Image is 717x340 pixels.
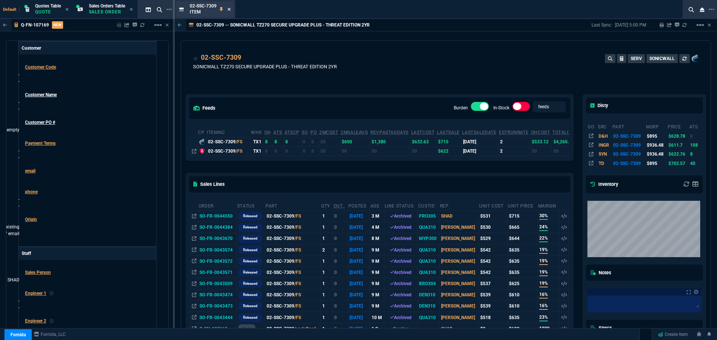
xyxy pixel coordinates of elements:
span: Default [3,7,20,12]
td: [DATE] [348,233,370,244]
p: [DATE] 5:00 PM [615,22,646,28]
nx-icon: Open In Opposite Panel [192,281,196,286]
span: Engineer 2 [25,318,46,324]
nx-icon: Search [686,5,697,14]
td: 02-SSC-7309 [265,289,321,300]
tr: undefined [22,164,153,185]
nx-icon: Open In Opposite Panel [192,213,196,219]
abbr: Total sales within a 30 day window based on last time there was inventory [499,130,528,135]
td: $0 [340,146,370,156]
h5: feeds [193,105,215,112]
td: [DATE] [348,222,370,233]
th: Status [237,200,265,211]
td: 02-SSC-7309 [265,233,321,244]
p: SONICWALL TZ270 SECURE UPGRADE PLUS - THREAT EDITION 2YR [193,63,337,70]
span: Engineer 1 [25,291,46,296]
a: msbcCompanyName [32,331,68,338]
tr: undefined [22,137,153,164]
td: 8 [273,137,284,146]
tr: undefined [22,266,153,287]
td: 0 [333,278,348,289]
th: Margin [538,200,560,211]
nx-icon: Close Tab [227,7,231,13]
nx-icon: Back to Table [3,22,7,28]
abbr: Total units on open Sales Orders [302,130,308,135]
nx-icon: Open In Opposite Panel [192,225,196,230]
td: 02-SSC-7309 [265,210,321,222]
nx-icon: Close Tab [65,7,69,13]
td: SO-FR-0043571 [198,267,237,278]
nx-icon: Open New Tab [167,6,172,13]
div: $542 [480,258,506,265]
th: go [587,121,597,131]
td: SO-FR-0043474 [198,289,237,300]
span: 30% [539,212,548,220]
div: Archived [385,258,416,265]
td: $0 [370,146,410,156]
tr: undefined [22,60,153,88]
p: Released [243,213,257,219]
nx-icon: Open In Opposite Panel [192,247,196,253]
th: Unit Price [508,200,538,211]
h5: Sales Lines [193,181,225,188]
span: /FS [294,281,301,286]
td: DEN310 [418,289,440,300]
td: $4,265.02 [552,137,581,146]
nx-icon: Open In Opposite Panel [192,236,196,241]
tr: undefined [22,287,153,314]
td: 02-SSC-7309 [265,222,321,233]
div: $529 [480,235,506,242]
td: [DATE] [462,146,499,156]
td: SO-FR-0043670 [198,233,237,244]
td: 02-SSC-7309 [265,256,321,267]
td: [PERSON_NAME] [440,233,479,244]
td: INGR [597,141,612,150]
th: Posted [348,200,370,211]
td: QUA310 [418,267,440,278]
td: $622 [437,146,462,156]
td: [PERSON_NAME] [440,222,479,233]
div: $542 [480,247,506,253]
td: 0 [333,256,348,267]
th: Part [265,200,321,211]
td: 2 [499,137,531,146]
td: 02-SSC-7309 [265,267,321,278]
tr: undefined [22,213,153,240]
span: 19% [539,246,548,254]
td: 02-SSC-7309 [612,150,646,159]
a: -- [18,325,19,339]
td: [DATE] [348,244,370,256]
td: 3 M [370,210,384,222]
abbr: Avg cost of all PO invoices for 2 months (with burden) [319,130,338,135]
a: 02-SSC-7309 [201,53,241,62]
div: Archived [385,291,416,298]
a: -- [18,99,19,112]
th: Order [198,200,237,211]
td: [PERSON_NAME] [440,244,479,256]
p: Q-FN-107169 [21,22,49,28]
tr: undefined [22,88,153,116]
tr: undefined [22,185,153,213]
td: 02-SSC-7309 [265,300,321,312]
td: 0 [689,131,701,140]
td: $665 [508,222,538,233]
span: /FS [294,292,301,297]
td: $702.57 [667,159,689,168]
td: $936.48 [646,150,667,159]
abbr: Total units on open Purchase Orders [310,130,317,135]
td: 1 [321,267,333,278]
th: cp [198,127,207,137]
th: part [612,121,646,131]
mat-icon: Example home icon [153,21,162,29]
div: Archived [385,235,416,242]
td: 40 [689,159,701,168]
abbr: Avg Sale from SO invoices for 2 months [341,130,368,135]
td: SYN [597,150,612,159]
td: 1 [321,222,333,233]
nx-icon: Open New Tab [709,6,714,13]
tr: undefined [22,116,153,137]
p: Released [243,303,257,309]
td: SO-FR-0043572 [198,256,237,267]
p: Released [243,258,257,264]
td: $635 [508,256,538,267]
